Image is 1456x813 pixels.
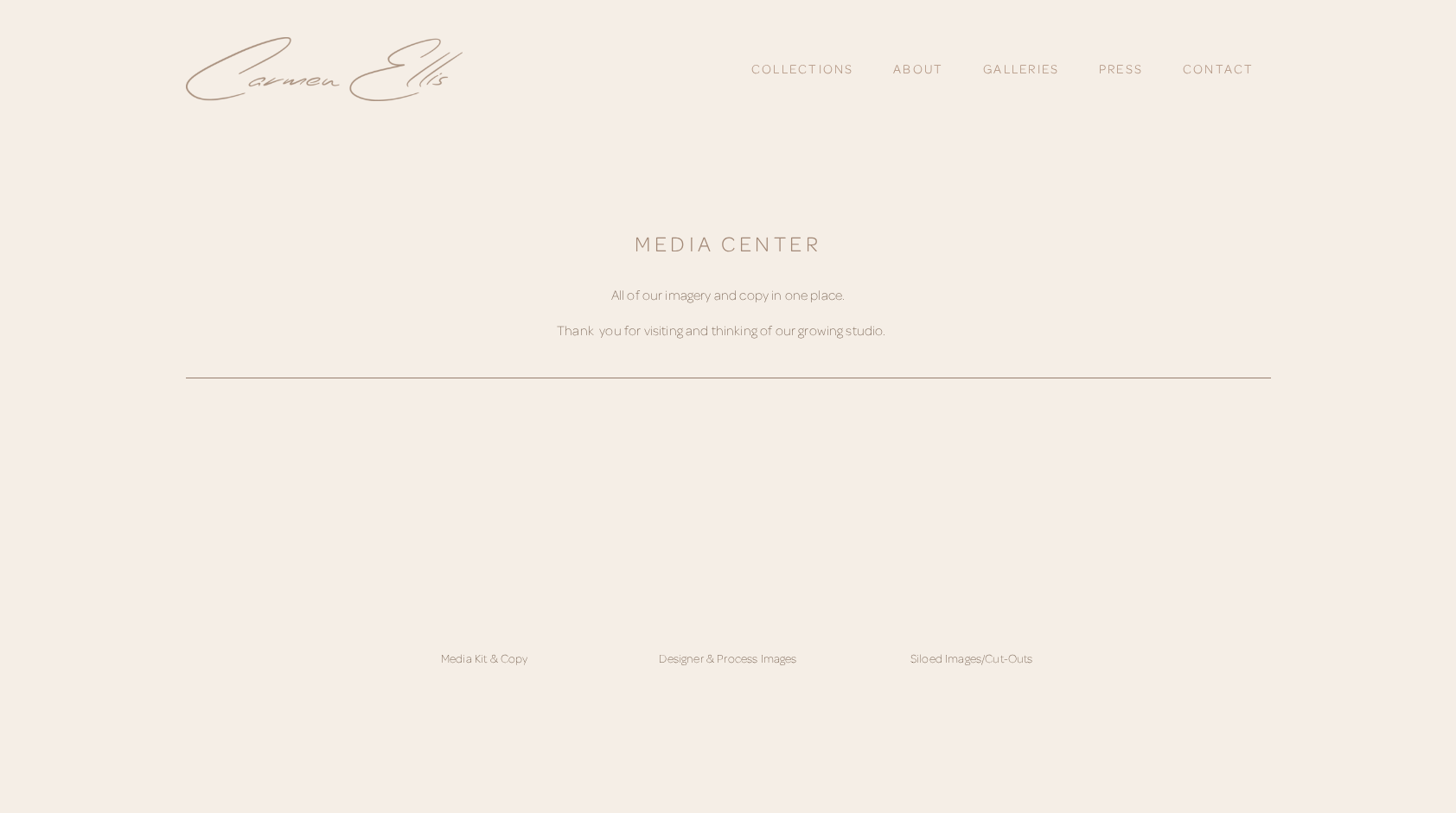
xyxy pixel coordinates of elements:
[893,60,943,76] a: About
[557,283,899,306] p: All of our imagery and copy in one place.
[615,647,841,670] div: Designer & Process Images
[1099,54,1143,84] a: Press
[186,232,1271,254] h1: MEDIA CENTER
[859,647,1085,670] div: Siloed Images/Cut-Outs
[983,60,1059,76] a: Galleries
[186,37,463,102] img: Carmen Ellis Studio
[557,319,899,341] p: Thank you for visiting and thinking of our growing studio.
[371,647,597,670] div: Media Kit & Copy
[751,54,854,84] a: Collections
[1183,54,1255,84] a: Contact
